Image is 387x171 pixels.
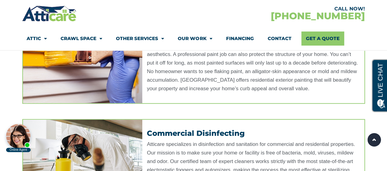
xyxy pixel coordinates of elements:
[301,32,344,46] a: Get A Quote
[61,32,102,46] a: Crawl Space
[3,107,101,153] iframe: Chat Invitation
[27,32,47,46] a: Attic
[27,32,360,46] nav: Menu
[226,32,254,46] a: Financing
[178,32,212,46] a: Our Work
[267,32,291,46] a: Contact
[147,34,358,91] span: When it comes to your list of home improvement projects, a fresh exterior paint job can be one of...
[15,5,49,13] span: Opens a chat window
[116,32,164,46] a: Other Services
[193,6,365,11] div: CALL NOW!
[147,129,245,138] a: Commercial Disinfecting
